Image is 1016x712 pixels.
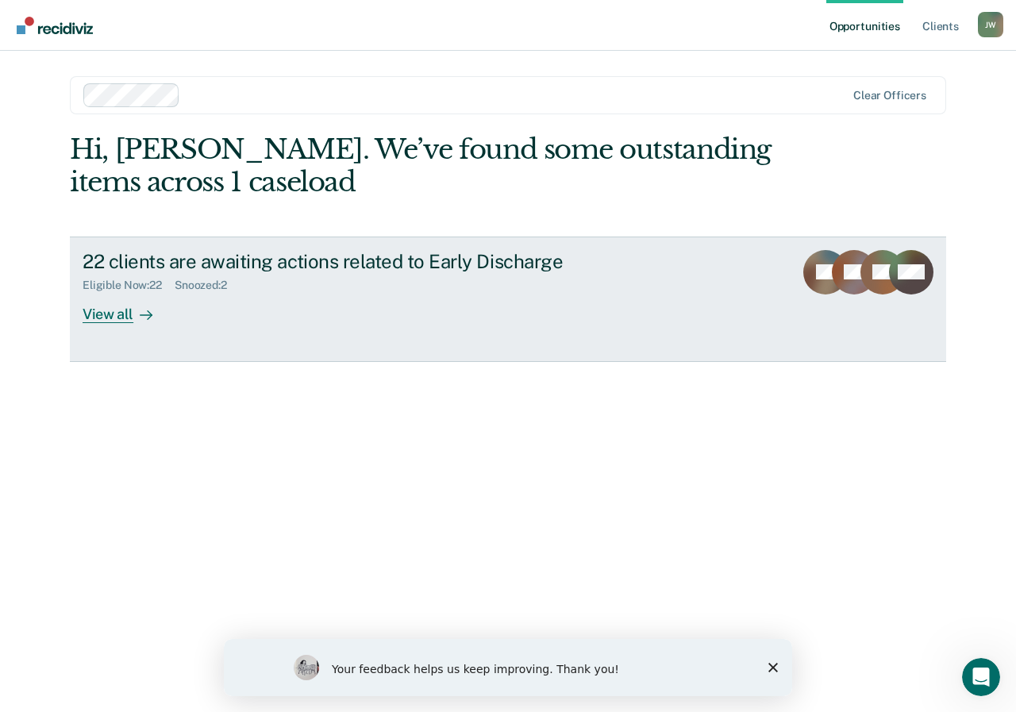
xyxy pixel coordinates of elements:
[83,250,640,273] div: 22 clients are awaiting actions related to Early Discharge
[175,279,240,292] div: Snoozed : 2
[962,658,1000,696] iframe: Intercom live chat
[853,89,926,102] div: Clear officers
[83,292,171,323] div: View all
[83,279,175,292] div: Eligible Now : 22
[70,133,771,198] div: Hi, [PERSON_NAME]. We’ve found some outstanding items across 1 caseload
[224,639,792,696] iframe: Survey by Kim from Recidiviz
[17,17,93,34] img: Recidiviz
[70,237,946,362] a: 22 clients are awaiting actions related to Early DischargeEligible Now:22Snoozed:2View all
[978,12,1003,37] div: J W
[978,12,1003,37] button: Profile dropdown button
